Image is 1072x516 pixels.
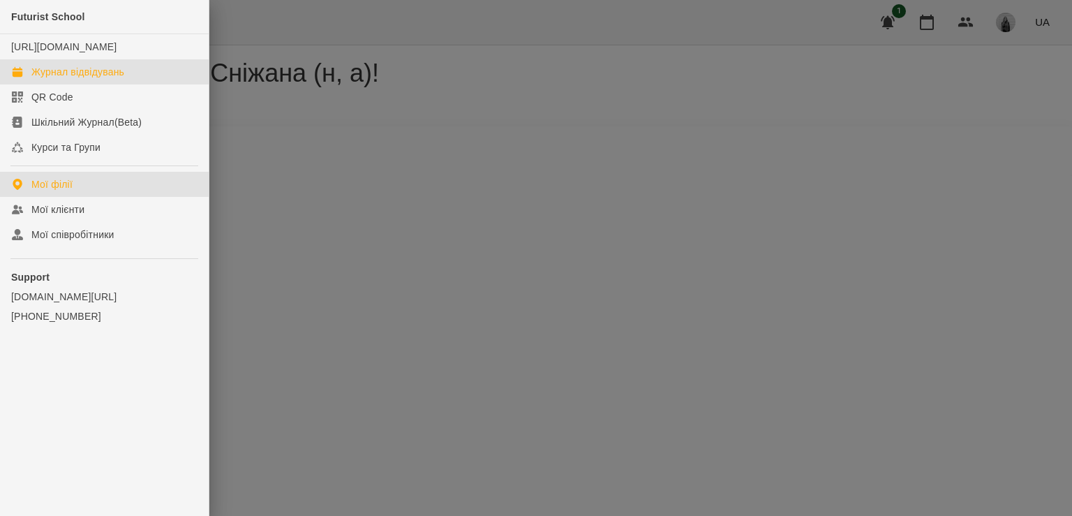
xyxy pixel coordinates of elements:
a: [URL][DOMAIN_NAME] [11,41,117,52]
p: Support [11,270,198,284]
a: [PHONE_NUMBER] [11,309,198,323]
span: Futurist School [11,11,85,22]
a: [DOMAIN_NAME][URL] [11,290,198,304]
div: Мої клієнти [31,202,84,216]
div: Мої співробітники [31,228,114,242]
div: QR Code [31,90,73,104]
div: Курси та Групи [31,140,100,154]
div: Мої філії [31,177,73,191]
div: Журнал відвідувань [31,65,124,79]
div: Шкільний Журнал(Beta) [31,115,142,129]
